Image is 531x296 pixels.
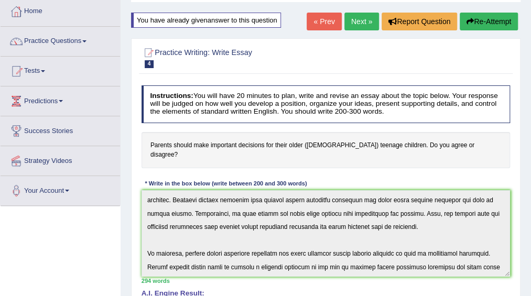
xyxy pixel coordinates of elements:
[382,13,457,30] button: Report Question
[1,116,120,142] a: Success Stories
[460,13,518,30] button: Re-Attempt
[344,13,379,30] a: Next »
[1,86,120,113] a: Predictions
[142,46,370,68] h2: Practice Writing: Write Essay
[142,179,310,188] div: * Write in the box below (write between 200 and 300 words)
[131,13,281,28] div: You have already given answer to this question
[142,85,511,123] h4: You will have 20 minutes to plan, write and revise an essay about the topic below. Your response ...
[150,92,193,100] b: Instructions:
[142,132,511,168] h4: Parents should make important decisions for their older ([DEMOGRAPHIC_DATA]) teenage children. Do...
[1,27,120,53] a: Practice Questions
[1,146,120,172] a: Strategy Videos
[1,57,120,83] a: Tests
[145,60,154,68] span: 4
[142,277,511,285] div: 294 words
[1,176,120,202] a: Your Account
[307,13,341,30] a: « Prev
